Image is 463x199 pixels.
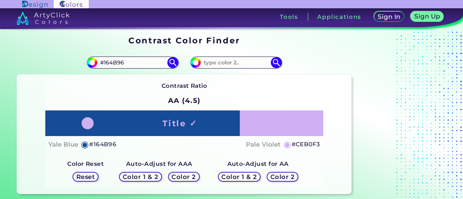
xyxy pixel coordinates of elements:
input: type color 1.. [97,57,168,67]
h5: Sign Up [415,14,439,19]
h5: Color 1 & 2 [223,174,255,180]
a: Sign In [375,12,403,21]
h1: Title ✓ [162,118,197,129]
h4: Yale Blue [48,139,78,150]
img: icon search [167,57,179,68]
img: logo_artyclick_colors_white.svg [16,11,69,25]
h5: #164B96 [89,139,116,149]
h5: Color 2 [272,174,293,180]
img: icon search [271,57,282,68]
h5: #CEB0F3 [292,139,320,149]
h5: Color 2 [173,174,195,180]
h3: Applications [317,14,361,20]
h4: Text ✗ [266,118,287,129]
input: type color 2.. [201,57,271,67]
h5: ◉ [81,140,89,149]
strong: Color Reset [67,160,104,167]
h5: Reset [77,174,94,180]
h1: Contrast Color Finder [128,35,240,46]
strong: Contrast Ratio [162,82,207,89]
strong: Auto-Adjust for AAA [126,160,193,167]
h5: ◉ [283,140,292,149]
h5: Color 1 & 2 [125,174,157,180]
a: Sign Up [412,12,442,21]
strong: Auto-Adjust for AA [227,160,289,167]
h5: Sign In [379,14,399,20]
h3: Tools [280,14,298,20]
img: ArtyClick Design logo [22,1,48,8]
h2: AA (4.5) [165,92,204,109]
h4: Pale Violet [246,139,281,150]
